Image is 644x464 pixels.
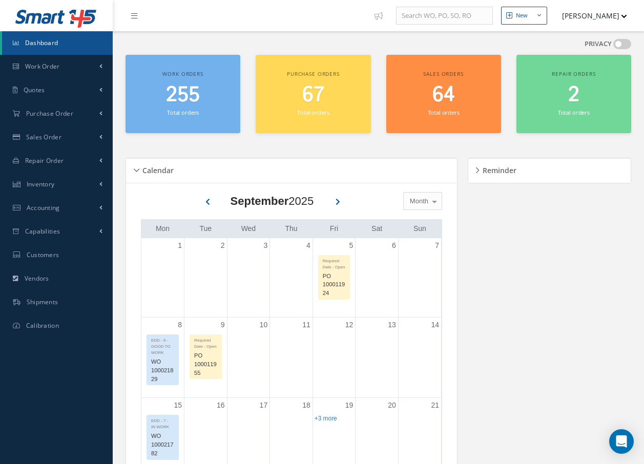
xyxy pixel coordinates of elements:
span: Capabilities [25,227,60,236]
a: September 1, 2025 [176,238,184,253]
a: Tuesday [198,222,214,235]
a: September 19, 2025 [343,398,356,413]
a: September 15, 2025 [172,398,184,413]
span: Quotes [24,86,45,94]
a: September 2, 2025 [219,238,227,253]
a: Purchase orders 67 Total orders [256,55,370,133]
label: PRIVACY [585,39,612,49]
a: September 4, 2025 [304,238,313,253]
input: Search WO, PO, SO, RO [396,7,493,25]
td: September 12, 2025 [313,317,356,398]
a: September 21, 2025 [429,398,441,413]
small: Total orders [297,109,329,116]
span: Sales Order [26,133,61,141]
a: September 7, 2025 [433,238,441,253]
a: September 13, 2025 [386,318,398,332]
span: Shipments [27,298,58,306]
span: Work Order [25,62,60,71]
a: Saturday [369,222,384,235]
div: WO 100021782 [147,430,178,459]
span: Dashboard [25,38,58,47]
td: September 7, 2025 [398,238,441,318]
div: WO 100021829 [147,356,178,385]
div: Open Intercom Messenger [609,429,634,454]
td: September 4, 2025 [270,238,313,318]
a: September 3, 2025 [261,238,269,253]
a: Wednesday [239,222,258,235]
a: September 10, 2025 [258,318,270,332]
a: September 5, 2025 [347,238,356,253]
a: September 16, 2025 [215,398,227,413]
a: Work orders 255 Total orders [126,55,240,133]
a: September 17, 2025 [258,398,270,413]
small: Total orders [167,109,199,116]
span: Repair Order [25,156,64,165]
td: September 14, 2025 [398,317,441,398]
a: September 8, 2025 [176,318,184,332]
div: PO 100011955 [190,350,221,378]
td: September 9, 2025 [184,317,227,398]
span: Work orders [162,70,203,77]
span: Sales orders [423,70,463,77]
td: September 6, 2025 [356,238,399,318]
div: EDD - 6 - GOOD TO WORK [147,335,178,356]
span: 2 [568,80,579,110]
a: September 9, 2025 [219,318,227,332]
span: Vendors [25,274,49,283]
b: September [231,195,289,207]
a: Dashboard [2,31,113,55]
a: Repair orders 2 Total orders [516,55,631,133]
div: EDD - 7 - IN WORK [147,415,178,430]
span: Purchase orders [287,70,340,77]
a: Sunday [411,222,428,235]
a: September 20, 2025 [386,398,398,413]
span: Accounting [27,203,60,212]
a: September 11, 2025 [300,318,313,332]
a: September 6, 2025 [390,238,398,253]
span: Customers [27,250,59,259]
span: 67 [302,80,324,110]
a: Thursday [283,222,299,235]
span: 64 [432,80,455,110]
td: September 13, 2025 [356,317,399,398]
div: Required Date - Open [190,335,221,350]
td: September 10, 2025 [227,317,270,398]
span: Month [407,196,428,206]
small: Total orders [428,109,460,116]
a: Friday [328,222,340,235]
button: [PERSON_NAME] [552,6,627,26]
small: Total orders [558,109,590,116]
a: Show 3 more events [315,415,337,422]
h5: Reminder [480,163,516,175]
td: September 8, 2025 [141,317,184,398]
td: September 1, 2025 [141,238,184,318]
div: 2025 [231,193,314,209]
td: September 3, 2025 [227,238,270,318]
span: Purchase Order [26,109,73,118]
td: September 2, 2025 [184,238,227,318]
span: 255 [166,80,200,110]
div: PO 100011924 [319,270,350,299]
a: Monday [154,222,172,235]
td: September 11, 2025 [270,317,313,398]
div: New [516,11,528,20]
a: Sales orders 64 Total orders [386,55,501,133]
button: New [501,7,547,25]
span: Repair orders [552,70,595,77]
a: September 12, 2025 [343,318,356,332]
h5: Calendar [139,163,174,175]
td: September 5, 2025 [313,238,356,318]
span: Calibration [26,321,59,330]
a: September 14, 2025 [429,318,441,332]
a: September 18, 2025 [300,398,313,413]
span: Inventory [27,180,55,188]
div: Required Date - Open [319,256,350,270]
